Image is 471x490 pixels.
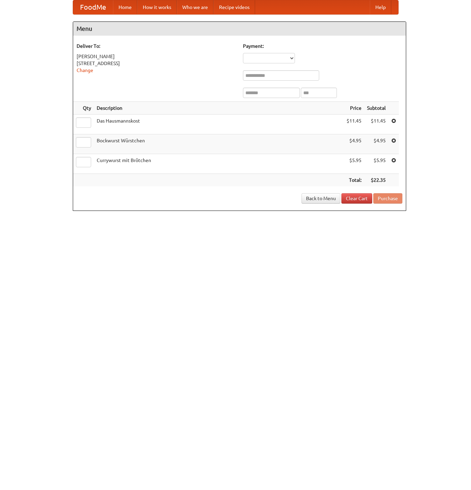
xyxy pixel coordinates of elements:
[243,43,402,50] h5: Payment:
[73,22,406,36] h4: Menu
[364,154,389,174] td: $5.95
[73,0,113,14] a: FoodMe
[94,134,344,154] td: Bockwurst Würstchen
[364,174,389,187] th: $22.35
[344,154,364,174] td: $5.95
[94,154,344,174] td: Currywurst mit Brötchen
[113,0,137,14] a: Home
[213,0,255,14] a: Recipe videos
[344,174,364,187] th: Total:
[137,0,177,14] a: How it works
[77,60,236,67] div: [STREET_ADDRESS]
[344,115,364,134] td: $11.45
[364,115,389,134] td: $11.45
[364,134,389,154] td: $4.95
[344,134,364,154] td: $4.95
[94,115,344,134] td: Das Hausmannskost
[344,102,364,115] th: Price
[177,0,213,14] a: Who we are
[341,193,372,204] a: Clear Cart
[370,0,391,14] a: Help
[373,193,402,204] button: Purchase
[77,68,93,73] a: Change
[73,102,94,115] th: Qty
[302,193,340,204] a: Back to Menu
[77,53,236,60] div: [PERSON_NAME]
[77,43,236,50] h5: Deliver To:
[364,102,389,115] th: Subtotal
[94,102,344,115] th: Description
